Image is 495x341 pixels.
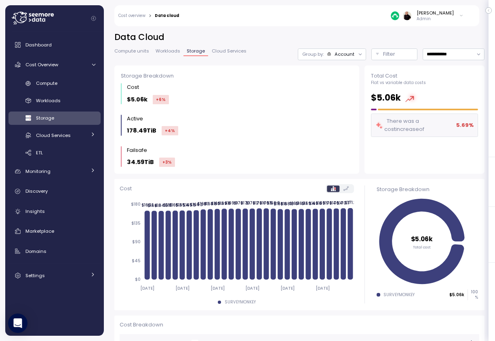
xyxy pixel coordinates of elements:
tspan: $169 [289,201,299,206]
tspan: $169.6 [308,201,322,206]
tspan: $168.8 [274,201,287,206]
span: ETL [36,149,43,156]
span: Marketplace [25,228,54,234]
tspan: $165 [163,203,173,208]
a: Monitoring [8,163,101,179]
a: Workloads [8,94,101,107]
img: 687cba7b7af778e9efcde14e.PNG [391,11,399,20]
a: Settings [8,267,101,284]
tspan: $168.8 [280,201,294,206]
p: 34.59TiB [127,158,154,167]
div: SURVEYMONKEY [225,299,256,305]
tspan: $169.1 [295,201,307,206]
a: Cloud Services [8,128,101,142]
span: Storage [187,49,205,53]
div: +3 % [159,158,175,167]
tspan: $45 [132,258,141,263]
tspan: $5.06k [411,235,433,243]
tspan: $170.4 [322,200,336,206]
div: Data cloud [155,14,179,18]
p: $5.06k [127,95,147,104]
p: Flat vs variable data costs [371,80,426,86]
tspan: $169.8 [217,201,231,206]
div: Account [335,51,354,57]
tspan: [DATE] [175,286,190,291]
a: Compute [8,77,101,90]
span: Settings [25,272,45,279]
tspan: $0 [135,277,141,282]
tspan: $164.8 [147,203,161,208]
tspan: [DATE] [140,286,154,291]
tspan: $170.5 [259,200,273,206]
tspan: $170.6 [253,200,266,206]
tspan: $170 [233,201,243,206]
p: Cost [120,185,132,193]
tspan: $165.3 [169,203,181,208]
span: Insights [25,208,45,215]
span: Workloads [156,49,180,53]
div: +4 % [162,126,178,135]
a: Dashboard [8,37,101,53]
span: Dashboard [25,42,52,48]
div: [PERSON_NAME] [417,10,454,16]
a: Cost Overview [8,57,101,73]
span: Discovery [25,188,48,194]
span: Compute [36,80,57,86]
span: Storage [36,115,54,121]
tspan: $170 [240,201,250,206]
tspan: $170.2 [246,201,259,206]
span: Cloud Services [212,49,246,53]
tspan: Total cost [413,244,431,249]
a: Storage [8,112,101,125]
tspan: $165.1 [141,203,153,208]
p: Total Cost [371,72,426,80]
div: > [149,13,152,19]
tspan: $171.3 [345,200,356,205]
p: 100 % [468,289,478,300]
tspan: $165.4 [175,202,189,208]
h2: Data Cloud [114,32,484,43]
tspan: [DATE] [315,286,329,291]
div: Cost [127,83,139,91]
tspan: $135 [131,221,141,226]
a: ETL [8,146,101,159]
p: Cost Breakdown [120,321,479,329]
span: Domains [25,248,46,255]
div: SURVEYMONKEY [383,292,415,298]
a: Cost overview [118,14,145,18]
h2: $ 5.06k [371,92,401,104]
tspan: $164.5 [154,203,168,208]
span: Compute units [114,49,149,53]
tspan: $165.5 [182,202,196,208]
span: Workloads [36,97,61,104]
tspan: $169.4 [301,201,315,206]
span: Cost Overview [25,61,58,68]
div: Active [127,115,143,123]
tspan: $169.9 [224,201,238,206]
tspan: $168.8 [203,201,217,206]
div: Failsafe [127,146,147,154]
tspan: $170.7 [337,200,350,206]
tspan: $90 [132,240,141,245]
tspan: $169.9 [316,201,329,206]
a: Insights [8,203,101,219]
button: Filter [371,48,417,60]
tspan: $168.1 [197,202,209,207]
p: 178.49TiB [127,126,156,135]
tspan: $170.4 [329,200,343,206]
tspan: $169.9 [266,201,280,206]
div: There was a cost increase of [375,117,474,133]
div: Storage Breakdown [121,72,353,80]
button: Collapse navigation [88,15,99,21]
p: Admin [417,16,454,22]
span: Cloud Services [36,132,71,139]
tspan: [DATE] [280,286,295,291]
p: $5.06k [449,292,464,298]
tspan: $169.3 [211,201,223,206]
tspan: $166.3 [190,202,202,208]
span: Monitoring [25,168,51,175]
a: Marketplace [8,223,101,239]
tspan: [DATE] [210,286,224,291]
div: Open Intercom Messenger [8,314,27,333]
